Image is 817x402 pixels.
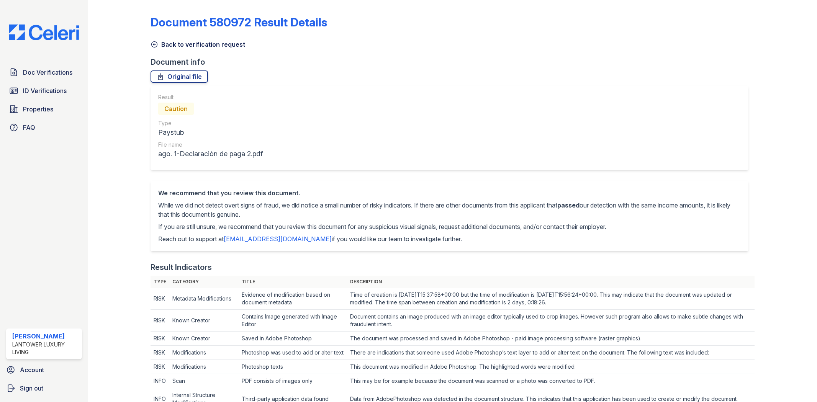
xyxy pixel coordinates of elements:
[169,332,238,346] td: Known Creator
[239,360,347,374] td: Photoshop texts
[20,365,44,374] span: Account
[6,83,82,98] a: ID Verifications
[6,101,82,117] a: Properties
[20,384,43,393] span: Sign out
[347,332,755,346] td: The document was processed and saved in Adobe Photoshop - paid image processing software (raster ...
[6,120,82,135] a: FAQ
[151,15,327,29] a: Document 580972 Result Details
[158,127,263,138] div: Paystub
[239,310,347,332] td: Contains Image generated with Image Editor
[224,235,332,243] a: [EMAIL_ADDRESS][DOMAIN_NAME]
[169,360,238,374] td: Modifications
[12,341,79,356] div: Lantower Luxury Living
[158,201,740,219] p: While we did not detect overt signs of fraud, we did notice a small number of risky indicators. I...
[158,103,194,115] div: Caution
[151,57,754,67] div: Document info
[151,288,169,310] td: RISK
[239,276,347,288] th: Title
[158,188,740,198] div: We recommend that you review this document.
[151,276,169,288] th: Type
[347,360,755,374] td: This document was modified in Adobe Photoshop. The highlighted words were modified.
[3,381,85,396] a: Sign out
[169,276,238,288] th: Category
[158,222,740,231] p: If you are still unsure, we recommend that you review this document for any suspicious visual sig...
[158,149,263,159] div: ago. 1-Declaración de paga 2.pdf
[347,288,755,310] td: Time of creation is [DATE]T15:37:58+00:00 but the time of modification is [DATE]T15:56:24+00:00. ...
[23,86,67,95] span: ID Verifications
[151,374,169,388] td: INFO
[239,374,347,388] td: PDF consists of images only
[151,262,212,273] div: Result Indicators
[347,374,755,388] td: This may be for example because the document was scanned or a photo was converted to PDF.
[151,360,169,374] td: RISK
[23,105,53,114] span: Properties
[169,310,238,332] td: Known Creator
[3,25,85,40] img: CE_Logo_Blue-a8612792a0a2168367f1c8372b55b34899dd931a85d93a1a3d3e32e68fde9ad4.png
[169,288,238,310] td: Metadata Modifications
[158,119,263,127] div: Type
[347,346,755,360] td: There are indications that someone used Adobe Photoshop’s text layer to add or alter text on the ...
[158,234,740,243] p: Reach out to support at if you would like our team to investigate further.
[158,141,263,149] div: File name
[151,310,169,332] td: RISK
[239,332,347,346] td: Saved in Adobe Photoshop
[151,70,208,83] a: Original file
[151,40,245,49] a: Back to verification request
[6,65,82,80] a: Doc Verifications
[23,123,35,132] span: FAQ
[151,346,169,360] td: RISK
[239,288,347,310] td: Evidence of modification based on document metadata
[169,374,238,388] td: Scan
[239,346,347,360] td: Photoshop was used to add or alter text
[151,332,169,346] td: RISK
[3,362,85,377] a: Account
[169,346,238,360] td: Modifications
[557,201,580,209] span: passed
[347,310,755,332] td: Document contains an image produced with an image editor typically used to crop images. However s...
[158,93,263,101] div: Result
[347,276,755,288] th: Description
[12,332,79,341] div: [PERSON_NAME]
[23,68,72,77] span: Doc Verifications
